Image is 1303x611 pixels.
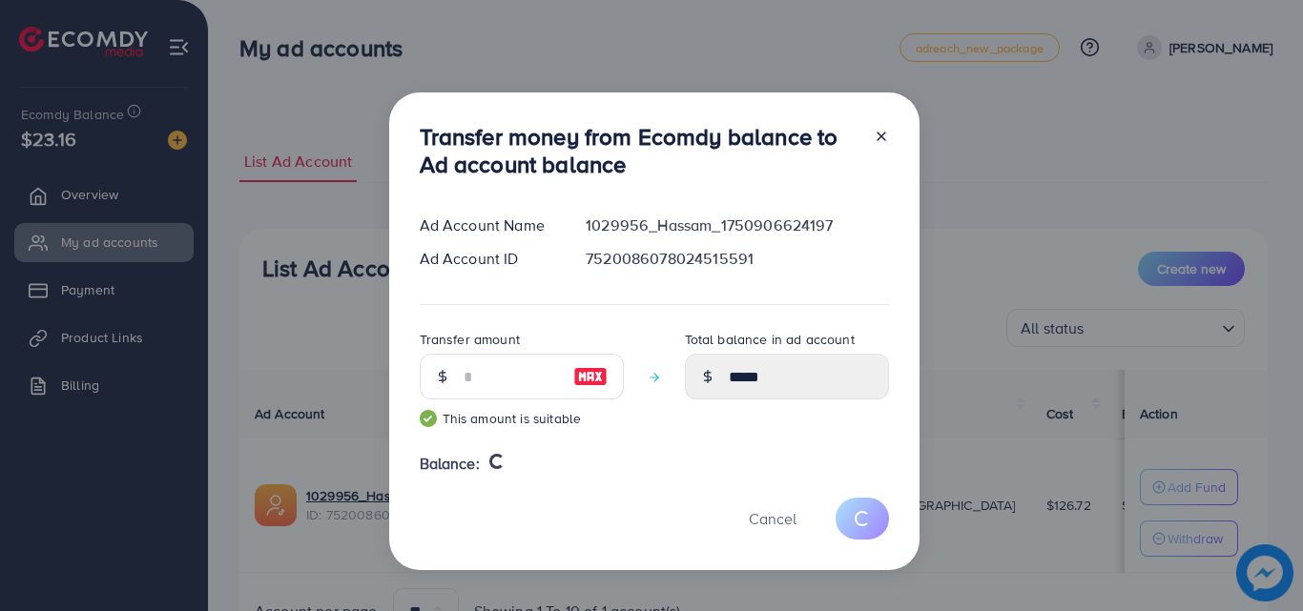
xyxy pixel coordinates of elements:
[685,330,855,349] label: Total balance in ad account
[404,214,571,236] div: Ad Account Name
[404,248,571,270] div: Ad Account ID
[420,410,437,427] img: guide
[420,123,858,178] h3: Transfer money from Ecomdy balance to Ad account balance
[749,508,796,529] span: Cancel
[573,365,608,388] img: image
[420,453,480,475] span: Balance:
[570,248,903,270] div: 7520086078024515591
[725,498,820,539] button: Cancel
[420,330,520,349] label: Transfer amount
[570,214,903,236] div: 1029956_Hassam_1750906624197
[420,409,624,428] small: This amount is suitable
